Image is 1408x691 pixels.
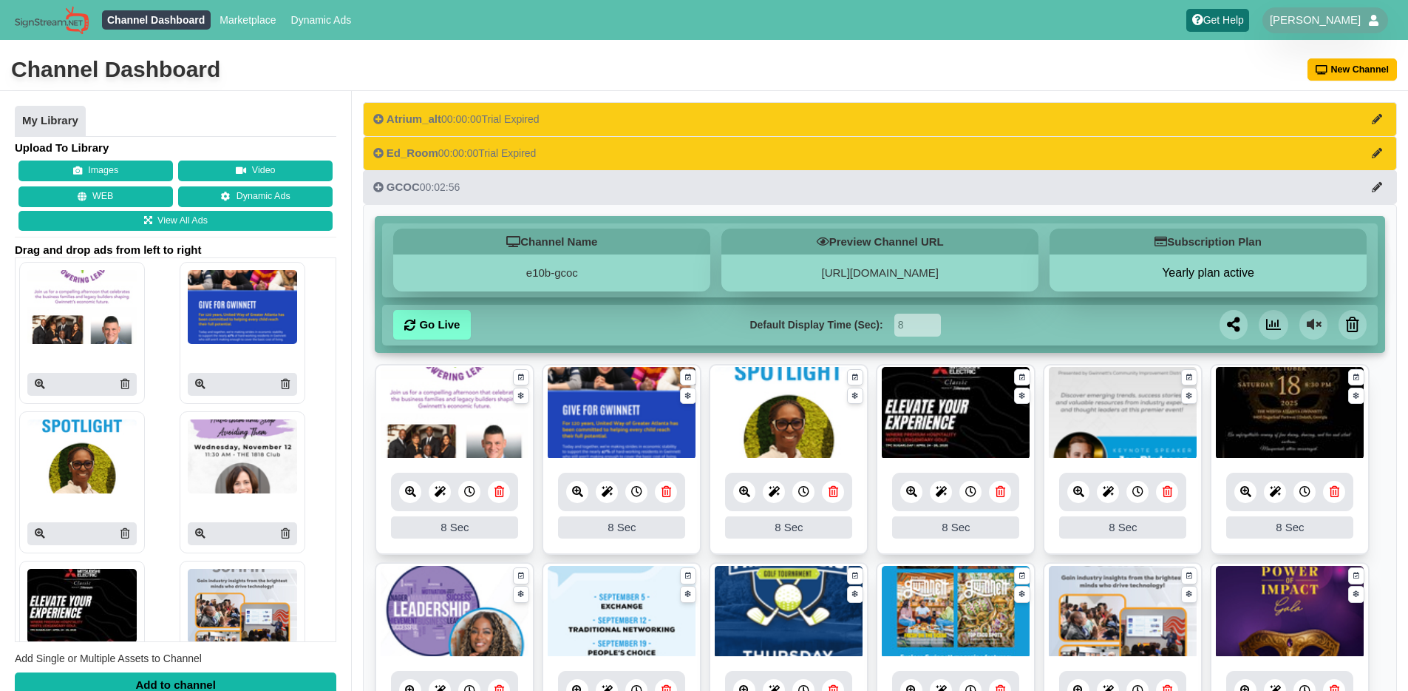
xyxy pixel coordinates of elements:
h5: Subscription Plan [1050,229,1367,255]
a: Marketplace [214,10,282,30]
a: Dynamic Ads [285,10,357,30]
img: P250x250 image processing20250923 1793698 1nhp3bk [27,270,137,344]
img: 813.567 kb [882,367,1030,459]
div: 8 Sec [558,516,685,539]
img: 1948.919 kb [381,367,528,459]
img: 3.411 mb [548,367,696,459]
button: Video [178,161,333,181]
span: Ed_Room [387,146,438,159]
div: 00:02:56 [373,180,460,195]
img: 2.459 mb [715,566,863,658]
button: Yearly plan active [1050,266,1367,280]
a: My Library [15,106,86,137]
span: Add Single or Multiple Assets to Channel [15,653,202,664]
h5: Channel Name [393,229,710,255]
div: 00:00:00 [373,146,536,161]
div: 8 Sec [391,516,518,539]
button: GCOC00:02:56 [363,170,1397,204]
div: 8 Sec [1226,516,1353,539]
a: Get Help [1186,9,1249,32]
div: e10b-gcoc [393,255,710,291]
span: Trial Expired [478,147,536,159]
h5: Preview Channel URL [721,229,1038,255]
div: 8 Sec [892,516,1019,539]
img: P250x250 image processing20250918 1639111 9uv7bt [188,419,297,493]
span: Drag and drop ads from left to right [15,243,336,257]
img: P250x250 image processing20250919 1639111 1n4kxa7 [188,270,297,344]
img: 2.016 mb [381,566,528,658]
img: P250x250 image processing20250918 1639111 yh6qb4 [27,569,137,643]
img: 1305.703 kb [548,566,696,658]
img: Sign Stream.NET [15,6,89,35]
a: Go Live [393,310,471,340]
a: Dynamic Ads [178,186,333,207]
h4: Upload To Library [15,141,336,155]
button: WEB [18,186,173,207]
label: Default Display Time (Sec): [749,317,882,333]
div: Channel Dashboard [11,55,220,84]
span: GCOC [387,181,420,193]
a: [URL][DOMAIN_NAME] [822,266,939,279]
button: Images [18,161,173,181]
div: 00:00:00 [373,112,540,127]
img: 1158.428 kb [1049,367,1197,459]
button: Ed_Room00:00:00Trial Expired [363,136,1397,170]
span: Trial Expired [482,113,540,125]
button: New Channel [1307,58,1398,81]
img: 2.226 mb [1216,566,1364,658]
img: 665.839 kb [1216,367,1364,459]
div: 8 Sec [725,516,852,539]
span: Atrium_alt [387,112,441,125]
img: P250x250 image processing20250919 1639111 pvhb5s [27,419,137,493]
button: Atrium_alt00:00:00Trial Expired [363,102,1397,136]
img: 2.316 mb [882,566,1030,658]
img: 644.443 kb [715,367,863,459]
img: P250x250 image processing20250917 1593173 1kf4o6v [188,569,297,643]
a: Channel Dashboard [102,10,211,30]
a: View All Ads [18,211,333,232]
input: Seconds [894,314,941,337]
div: 8 Sec [1059,516,1186,539]
img: 2.466 mb [1049,566,1197,658]
span: [PERSON_NAME] [1270,13,1361,27]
